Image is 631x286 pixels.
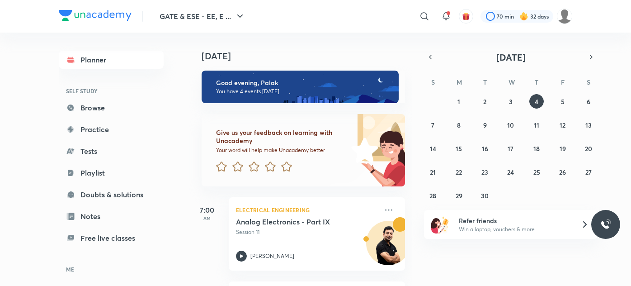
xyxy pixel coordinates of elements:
button: September 20, 2025 [581,141,596,156]
abbr: September 26, 2025 [559,168,566,176]
button: September 7, 2025 [426,118,440,132]
abbr: September 12, 2025 [560,121,565,129]
abbr: September 27, 2025 [585,168,592,176]
abbr: September 9, 2025 [483,121,487,129]
abbr: September 19, 2025 [560,144,566,153]
abbr: September 25, 2025 [533,168,540,176]
abbr: Sunday [431,78,435,86]
img: Palak Tiwari [557,9,572,24]
h5: 7:00 [189,205,225,215]
h6: Give us your feedback on learning with Unacademy [216,129,348,145]
abbr: September 5, 2025 [561,97,565,106]
a: Doubts & solutions [59,186,164,204]
button: [DATE] [437,51,585,63]
img: Avatar [367,226,410,269]
p: You have 4 events [DATE] [216,88,391,95]
abbr: September 11, 2025 [534,121,539,129]
button: September 15, 2025 [452,141,466,156]
h6: SELF STUDY [59,83,164,99]
abbr: Monday [457,78,462,86]
button: September 9, 2025 [478,118,492,132]
a: Practice [59,120,164,138]
h5: Analog Electronics - Part IX [236,217,348,226]
button: September 26, 2025 [556,165,570,179]
a: Browse [59,99,164,117]
button: September 1, 2025 [452,94,466,109]
abbr: September 10, 2025 [507,121,514,129]
button: September 18, 2025 [529,141,544,156]
img: Company Logo [59,10,132,21]
abbr: September 2, 2025 [483,97,486,106]
p: Win a laptop, vouchers & more [459,225,570,234]
button: September 14, 2025 [426,141,440,156]
abbr: Thursday [535,78,538,86]
h6: ME [59,262,164,277]
button: September 13, 2025 [581,118,596,132]
h6: Refer friends [459,216,570,225]
img: ttu [600,219,611,230]
button: September 24, 2025 [504,165,518,179]
abbr: September 14, 2025 [430,144,436,153]
abbr: September 28, 2025 [429,191,436,200]
button: September 16, 2025 [478,141,492,156]
button: September 2, 2025 [478,94,492,109]
a: Company Logo [59,10,132,23]
img: evening [202,71,399,103]
abbr: September 22, 2025 [456,168,462,176]
abbr: September 8, 2025 [457,121,461,129]
h4: [DATE] [202,51,414,62]
a: Free live classes [59,229,164,247]
img: referral [431,215,449,234]
abbr: Tuesday [483,78,487,86]
img: streak [519,12,528,21]
p: [PERSON_NAME] [250,252,294,260]
abbr: September 16, 2025 [482,144,488,153]
img: feedback_image [320,114,405,186]
abbr: September 6, 2025 [587,97,590,106]
p: AM [189,215,225,221]
abbr: September 20, 2025 [585,144,592,153]
span: [DATE] [496,51,526,63]
button: September 25, 2025 [529,165,544,179]
abbr: Wednesday [509,78,515,86]
button: avatar [459,9,473,24]
abbr: September 30, 2025 [481,191,489,200]
abbr: Saturday [587,78,590,86]
button: September 5, 2025 [556,94,570,109]
button: September 17, 2025 [504,141,518,156]
abbr: September 21, 2025 [430,168,436,176]
a: Planner [59,51,164,69]
abbr: September 23, 2025 [481,168,488,176]
button: September 8, 2025 [452,118,466,132]
abbr: September 4, 2025 [535,97,538,106]
p: Session 11 [236,228,378,236]
h6: Good evening, Palak [216,79,391,87]
abbr: September 18, 2025 [533,144,540,153]
abbr: September 24, 2025 [507,168,514,176]
abbr: September 17, 2025 [508,144,513,153]
a: Playlist [59,164,164,182]
button: September 10, 2025 [504,118,518,132]
button: September 27, 2025 [581,165,596,179]
button: GATE & ESE - EE, E ... [154,7,251,25]
button: September 12, 2025 [556,118,570,132]
abbr: September 13, 2025 [585,121,592,129]
abbr: September 1, 2025 [457,97,460,106]
button: September 4, 2025 [529,94,544,109]
button: September 6, 2025 [581,94,596,109]
abbr: Friday [561,78,565,86]
p: Electrical Engineering [236,205,378,215]
button: September 23, 2025 [478,165,492,179]
button: September 29, 2025 [452,188,466,203]
button: September 28, 2025 [426,188,440,203]
a: Notes [59,207,164,225]
button: September 21, 2025 [426,165,440,179]
abbr: September 15, 2025 [456,144,462,153]
abbr: September 29, 2025 [456,191,462,200]
abbr: September 7, 2025 [431,121,434,129]
p: Your word will help make Unacademy better [216,147,348,154]
button: September 22, 2025 [452,165,466,179]
button: September 19, 2025 [556,141,570,156]
button: September 3, 2025 [504,94,518,109]
a: Tests [59,142,164,160]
